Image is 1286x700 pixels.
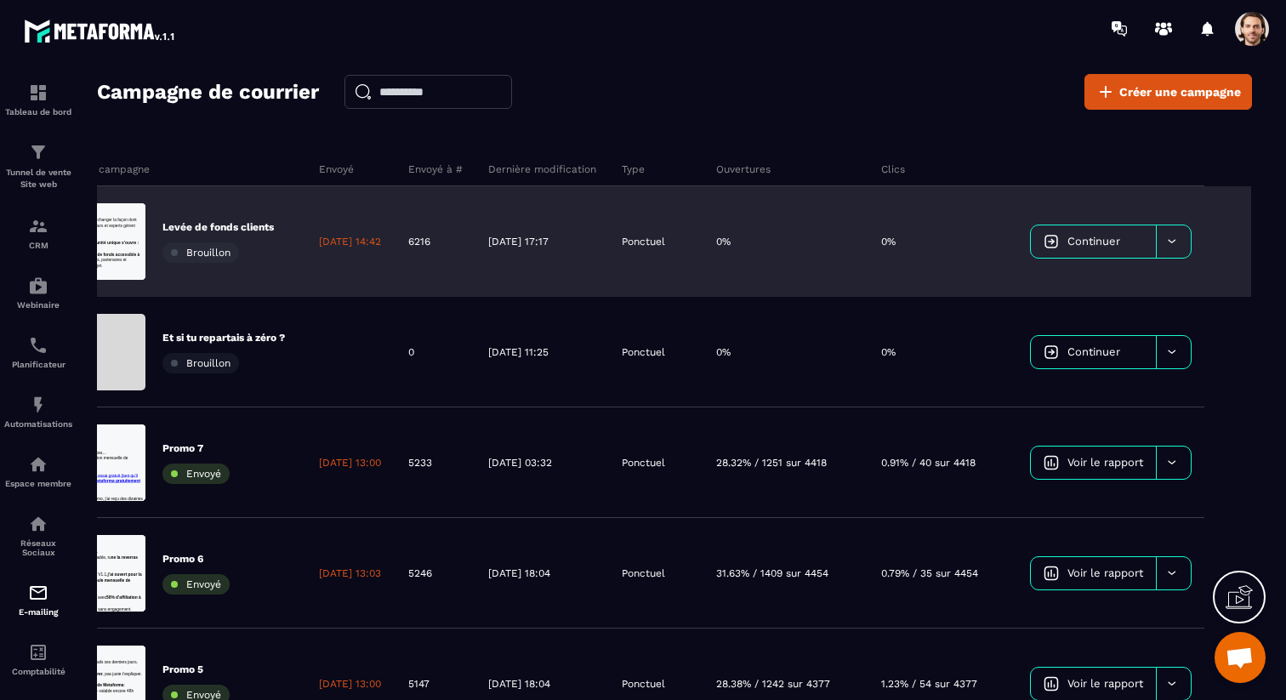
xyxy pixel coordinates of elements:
strong: {{first_name}}, [9,10,102,25]
p: 👉 Clickfunnels [9,237,332,256]
a: Créer une campagne [1084,74,1252,110]
img: icon [1044,344,1059,360]
span: : [268,124,271,139]
span: Quand tu goûtes à Metaforma, [9,48,193,63]
p: 👉 [9,161,332,218]
a: emailemailE-mailing [4,570,72,629]
p: 5147 [408,677,430,691]
p: Tu as sans doute lu mes emails ces derniers jours. [9,47,332,65]
strong: j’ai ouvert pour la toute première fois la formule mensuelle de Metaforma. [9,124,327,177]
span: Voir le rapport [1067,677,1143,690]
p: 0 [408,345,414,359]
p: Ton hébergeur de formation [43,217,332,238]
p: Trop de promesses [43,213,332,231]
strong: Nous lançons une levée de fonds accessible à notre communauté, [21,162,321,196]
strong: Bonjour {{first_name}}, [9,10,177,27]
span: , en [83,201,106,215]
p: Ponctuel [622,677,665,691]
a: Continuer [1031,225,1156,258]
p: clients, partenaires et personnes proches du projet. [21,161,332,218]
p: Planificateur [4,360,72,369]
span: , avec [174,201,210,215]
a: accountantaccountantComptabilité [4,629,72,689]
p: Ouvertures [716,162,771,176]
p: Webinaire [4,300,72,310]
strong: 23h59 [93,105,131,120]
p: Automatisations [4,419,72,429]
p: [DATE] 13:00 [319,677,381,691]
p: Tu veux développer ton activité, automatiser tes ventes, gagner du temps… [9,51,332,94]
strong: full illimité [106,201,174,215]
p: Nom de la campagne [43,162,150,176]
p: 0% [881,345,896,359]
p: Calendly pour la prise de RDV [43,231,332,250]
a: Voir le rapport [1031,447,1156,479]
a: Voir le rapport [1031,668,1156,700]
span: Continuer [1067,345,1120,358]
p: 6216 [408,235,430,248]
p: Envoyé [319,162,354,176]
img: formation [28,142,48,162]
p: Espace membre [4,479,72,488]
p: Et parfois… des déceptions [43,231,332,250]
p: Promo 7 [162,441,230,455]
p: 5233 [408,456,432,470]
span: Créer une campagne [1119,83,1241,100]
a: schedulerschedulerPlanificateur [4,322,72,382]
img: automations [28,395,48,415]
img: icon [1044,455,1059,470]
span: Brouillon [186,357,230,369]
img: social-network [28,514,48,534]
img: accountant [28,642,48,663]
p: Trop d’outils [43,194,332,213]
p: Réseaux Sociaux [4,538,72,557]
p: [DATE] 17:17 [488,235,549,248]
p: Tu n’as jamais vu cette offre. [9,47,332,65]
p: [DATE] 18:04 [488,677,550,691]
img: scheduler [28,335,48,356]
strong: disparaît. [73,124,134,139]
li: Webinarjam ou Zoom pour les webinaires [43,251,332,270]
p: Depuis le début de cette promo, j’ai reçu des dizaines de messages. [9,237,332,276]
a: automationsautomationsEspace membre [4,441,72,501]
a: Continuer [1031,336,1156,368]
img: automations [28,454,48,475]
p: Mais ce soir à , la version mensuelle de Metaforma [9,104,332,142]
a: formationformationTunnel de vente Site web [4,129,72,203]
img: formation [28,216,48,236]
p: Et sauf retournement improbable, tu [9,65,332,104]
a: Clique ici pour activer ton essai gratuit (tant qu’il reste une place): [9,162,315,196]
p: 28.38% / 1242 sur 4377 [716,677,830,691]
p: Mais [DATE], je vais , pas juste t’expliquer. [9,85,332,104]
p: Type [622,162,645,176]
strong: Bonjour {{first_name}}, [9,10,158,25]
span: Voir le rapport [1067,566,1143,579]
p: Comptabilité [4,667,72,676]
strong: 5 minutes [157,182,221,196]
p: Quand on gère un business en ligne, on a déjà : [9,142,332,161]
p: Ton CRM [43,152,332,174]
img: formation [28,83,48,103]
a: social-networksocial-networkRéseaux Sociaux [4,501,72,570]
a: formationformationTableau de bord [4,70,72,129]
strong: Depuis 2019, j’ai accompagné plusieurs milliers d’apprenants et des centaines d’entrepreneurs du ... [9,48,332,139]
p: Créer un tunnel de vente complet (page d’optin + page de vente + prise de RDV) [43,213,332,251]
p: Tunnel de vente Site web [4,167,72,191]
img: logo [24,15,177,46]
p: [DATE] 13:03 [319,566,381,580]
p: 31.63% / 1409 sur 4454 [716,566,828,580]
p: 0% [716,235,731,248]
p: Si tu lis ce message, c’est probablement que tu hésites encore à rejoindre Metaforma. [9,47,332,85]
span: Envoyé [186,468,221,480]
span: Voir le rapport [1067,456,1143,469]
span: Envoyé [186,578,221,590]
a: automationsautomationsWebinaire [4,263,72,322]
p: Levée de fonds clients [162,220,274,234]
img: automations [28,276,48,296]
p: 👉 – valable encore 48h [9,142,332,161]
p: 0% [716,345,731,359]
a: Je teste Metaforma gratuitement pendant 7 jours [9,182,323,215]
